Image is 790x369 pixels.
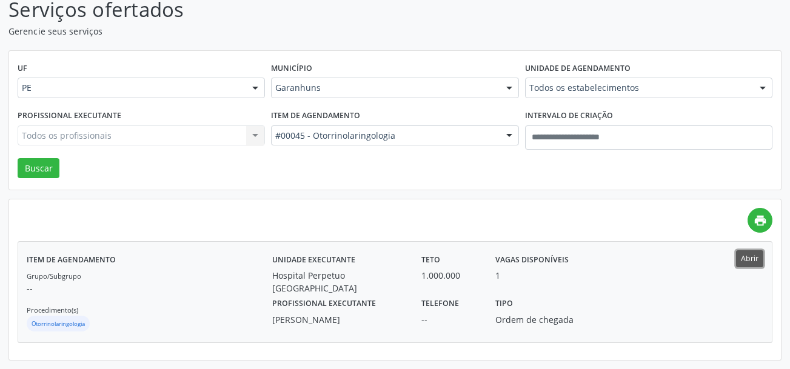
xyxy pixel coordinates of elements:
[271,59,312,78] label: Município
[495,313,590,326] div: Ordem de chegada
[18,158,59,179] button: Buscar
[27,271,81,281] small: Grupo/Subgrupo
[421,294,459,313] label: Telefone
[272,250,355,269] label: Unidade executante
[754,214,767,227] i: print
[421,313,479,326] div: --
[272,269,404,294] div: Hospital Perpetuo [GEOGRAPHIC_DATA]
[529,82,748,94] span: Todos os estabelecimentos
[272,294,376,313] label: Profissional executante
[272,313,404,326] div: [PERSON_NAME]
[8,25,550,38] p: Gerencie seus serviços
[525,107,613,125] label: Intervalo de criação
[22,82,240,94] span: PE
[27,282,272,294] p: --
[495,269,500,282] div: 1
[421,269,479,282] div: 1.000.000
[18,107,121,125] label: Profissional executante
[275,130,494,142] span: #00045 - Otorrinolaringologia
[27,305,78,314] small: Procedimento(s)
[525,59,631,78] label: Unidade de agendamento
[495,294,513,313] label: Tipo
[27,250,116,269] label: Item de agendamento
[32,320,85,328] small: Otorrinolaringologia
[421,250,440,269] label: Teto
[271,107,360,125] label: Item de agendamento
[736,250,763,267] button: Abrir
[18,59,27,78] label: UF
[495,250,569,269] label: Vagas disponíveis
[275,82,494,94] span: Garanhuns
[748,208,772,233] a: print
